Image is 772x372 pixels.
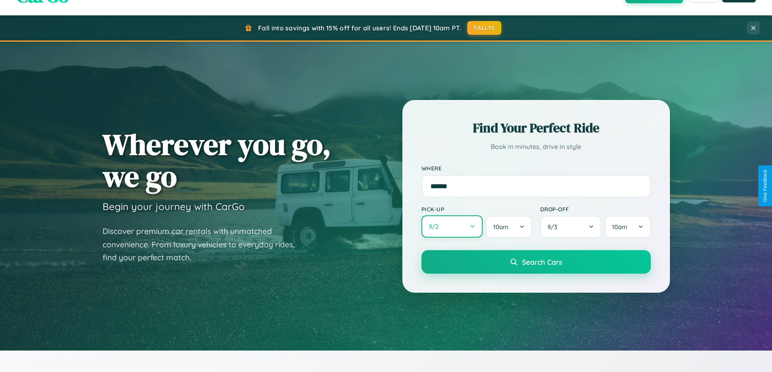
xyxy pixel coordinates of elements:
span: 9 / 3 [547,223,561,231]
label: Pick-up [421,206,532,213]
span: 10am [493,223,509,231]
button: 9/2 [421,215,483,238]
button: 10am [486,216,532,238]
h1: Wherever you go, we go [103,128,331,192]
button: 10am [605,216,650,238]
p: Book in minutes, drive in style [421,141,651,153]
p: Discover premium car rentals with unmatched convenience. From luxury vehicles to everyday rides, ... [103,225,305,264]
button: FALL15 [467,21,501,35]
label: Where [421,165,651,172]
button: Search Cars [421,250,651,274]
button: 9/3 [540,216,602,238]
span: Search Cars [522,257,562,266]
h2: Find Your Perfect Ride [421,119,651,137]
span: Fall into savings with 15% off for all users! Ends [DATE] 10am PT. [258,24,461,32]
span: 9 / 2 [429,223,443,230]
h3: Begin your journey with CarGo [103,200,245,213]
label: Drop-off [540,206,651,213]
span: 10am [612,223,627,231]
div: Give Feedback [762,170,768,202]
